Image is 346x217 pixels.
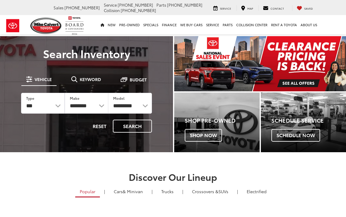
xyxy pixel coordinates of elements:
a: Service [204,15,221,34]
span: Service [220,6,231,10]
img: Toyota [2,16,24,36]
span: & Minivan [123,188,143,194]
a: Trucks [157,186,178,197]
span: Contact [270,6,284,10]
span: Parts [156,2,166,8]
span: [PHONE_NUMBER] [167,2,202,8]
span: [PHONE_NUMBER] [118,2,153,8]
li: | [236,188,239,194]
img: Clearance Pricing Is Back [174,36,346,91]
label: Type [26,96,34,101]
li: | [181,188,185,194]
a: Cars [109,186,147,197]
a: Parts [221,15,234,34]
a: Electrified [242,186,271,197]
a: Popular [75,186,100,197]
span: Saved [304,6,313,10]
label: Model [113,96,125,101]
span: Crossovers & [192,188,218,194]
div: carousel slide number 1 of 1 [174,36,346,91]
span: Shop Now [185,129,222,142]
section: Carousel section with vehicle pictures - may contain disclaimers. [174,36,346,91]
span: Map [247,6,253,10]
li: | [103,188,107,194]
span: Collision [104,8,120,13]
h2: Discover Our Lineup [32,172,314,182]
a: WE BUY CARS [178,15,204,34]
a: SUVs [187,186,233,197]
div: Toyota [174,93,260,152]
a: Home [99,15,106,34]
img: Mike Calvert Toyota [30,17,62,34]
a: Map [236,5,258,11]
button: Reset [88,120,112,133]
span: [PHONE_NUMBER] [121,8,156,13]
a: About Us [299,15,319,34]
span: Vehicle [35,77,52,81]
h3: Search Inventory [13,47,160,59]
li: | [150,188,154,194]
label: Make [70,96,79,101]
span: Keyword [80,77,101,81]
a: Specials [141,15,160,34]
span: Service [104,2,117,8]
a: Contact [258,5,289,11]
a: Service [209,5,236,11]
a: New [106,15,117,34]
a: Pre-Owned [117,15,141,34]
a: Collision Center [234,15,269,34]
span: Sales [54,5,63,10]
span: [PHONE_NUMBER] [64,5,100,10]
span: Schedule Now [271,129,320,142]
a: Finance [160,15,178,34]
a: Rent a Toyota [269,15,299,34]
a: My Saved Vehicles [292,5,317,11]
a: Shop Pre-Owned Shop Now [174,93,260,152]
button: Search [113,120,152,133]
h4: Shop Pre-Owned [185,118,260,124]
span: Budget [130,77,147,82]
